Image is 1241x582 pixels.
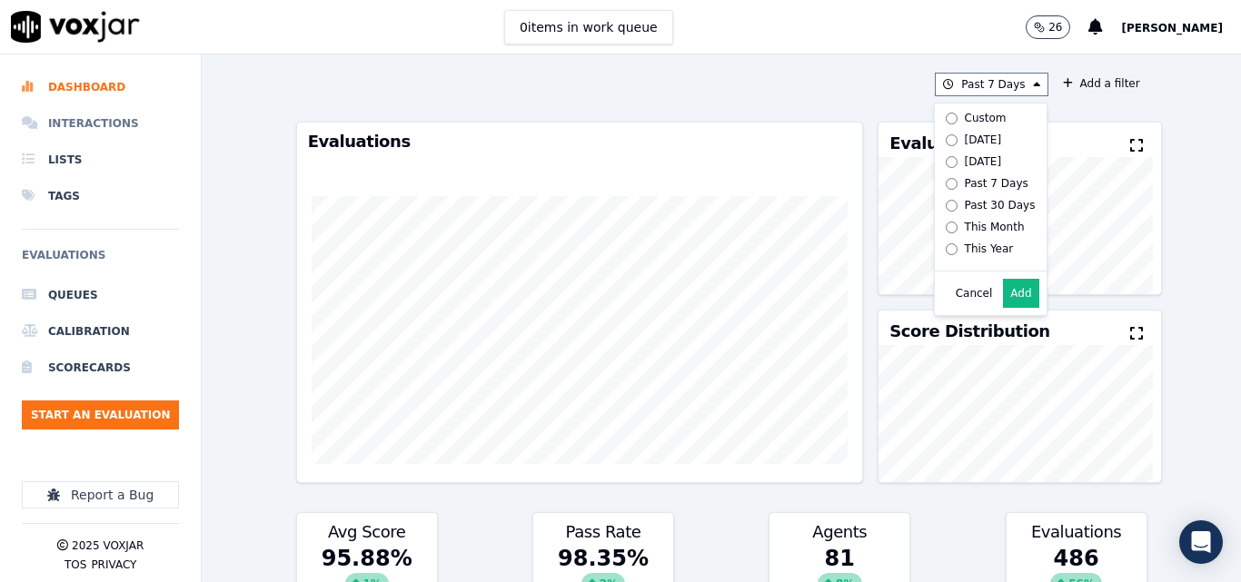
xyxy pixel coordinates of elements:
button: Start an Evaluation [22,400,179,429]
input: [DATE] [946,134,958,146]
button: 0items in work queue [504,10,673,44]
div: Open Intercom Messenger [1179,520,1223,564]
button: [PERSON_NAME] [1121,16,1241,38]
h3: Evaluations [308,133,852,150]
div: [DATE] [965,133,1002,147]
h3: Evaluators [889,135,983,152]
div: Past 30 Days [965,198,1036,212]
a: Lists [22,142,179,178]
div: Custom [965,111,1007,125]
input: This Year [946,243,958,255]
div: This Year [965,242,1014,256]
div: This Month [965,220,1025,234]
button: TOS [65,557,86,572]
button: Cancel [956,286,993,301]
h3: Agents [780,524,898,540]
input: Past 30 Days [946,200,958,212]
button: Past 7 Days Custom [DATE] [DATE] Past 7 Days Past 30 Days This Month This Year Cancel Add [935,73,1047,96]
h3: Avg Score [308,524,426,540]
p: 26 [1048,20,1062,35]
h6: Evaluations [22,244,179,277]
input: Past 7 Days [946,178,958,190]
p: 2025 Voxjar [72,538,144,553]
h3: Score Distribution [889,323,1049,340]
span: [PERSON_NAME] [1121,22,1223,35]
input: Custom [946,113,958,124]
a: Calibration [22,313,179,350]
button: Add a filter [1056,73,1147,94]
button: Privacy [91,557,136,572]
div: [DATE] [965,154,1002,169]
h3: Evaluations [1018,524,1136,540]
input: This Month [946,222,958,233]
a: Scorecards [22,350,179,386]
h3: Pass Rate [544,524,662,540]
a: Interactions [22,105,179,142]
button: Add [1003,279,1038,308]
button: 26 [1026,15,1070,39]
div: Past 7 Days [965,176,1028,191]
a: Queues [22,277,179,313]
button: Report a Bug [22,481,179,508]
input: [DATE] [946,156,958,168]
a: Tags [22,178,179,214]
img: voxjar logo [11,11,140,43]
a: Dashboard [22,69,179,105]
button: 26 [1026,15,1088,39]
